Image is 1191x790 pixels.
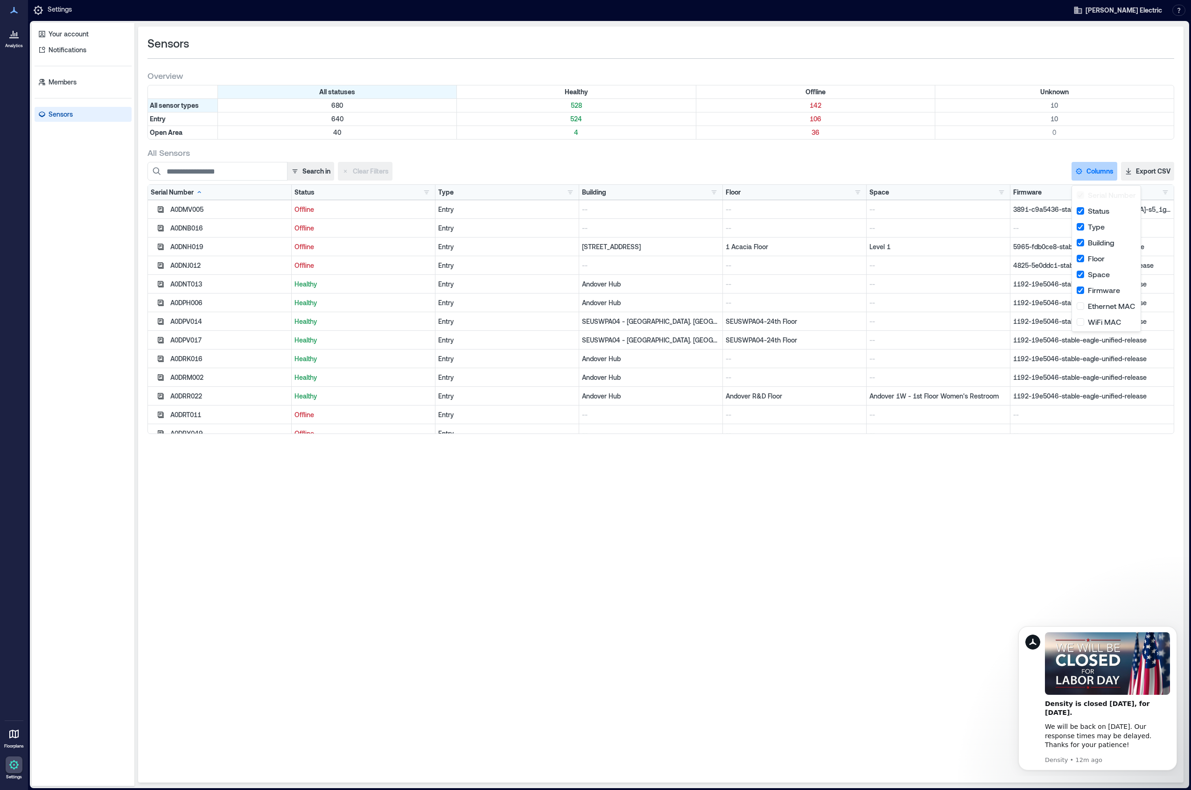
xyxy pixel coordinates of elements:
p: Analytics [5,43,23,49]
div: A0DNT013 [170,280,288,289]
p: Offline [294,242,432,252]
div: Filter by Type: Entry & Status: Unknown [935,112,1174,126]
p: Level 1 [869,242,1007,252]
div: Entry [438,224,576,233]
iframe: Intercom notifications message [1004,618,1191,776]
p: -- [726,298,863,308]
div: Filter by Type: Entry & Status: Healthy [457,112,696,126]
div: Serial Number [151,188,203,197]
p: -- [869,354,1007,364]
div: Building [582,188,606,197]
div: A0DPH006 [170,298,288,308]
p: [STREET_ADDRESS] [582,242,720,252]
div: Entry [438,354,576,364]
p: Floorplans [4,743,24,749]
p: 142 [698,101,933,110]
p: Members [49,77,77,87]
p: Healthy [294,373,432,382]
a: Members [35,75,132,90]
p: Sensors [49,110,73,119]
p: -- [726,224,863,233]
div: A0DNJ012 [170,261,288,270]
button: Columns [1072,162,1117,181]
div: Filter by Type: Entry [148,112,218,126]
div: Space [869,188,889,197]
p: Offline [294,410,432,419]
p: Andover Hub [582,354,720,364]
span: Overview [147,70,183,81]
p: Offline [294,261,432,270]
p: -- [726,354,863,364]
div: Entry [438,410,576,419]
div: Entry [438,280,576,289]
div: A0DNB016 [170,224,288,233]
div: A0DRY049 [170,429,288,438]
p: Healthy [294,336,432,345]
p: Settings [48,5,72,16]
p: -- [869,298,1007,308]
p: Healthy [294,280,432,289]
div: A0DRT011 [170,410,288,419]
div: All sensor types [148,99,218,112]
p: 1 Acacia Floor [726,242,863,252]
p: 1192-19e5046-stable-eagle-unified-release [1013,392,1171,401]
p: 10 [937,114,1172,124]
div: Firmware [1013,188,1042,197]
p: Andover Hub [582,392,720,401]
p: Your account [49,29,89,39]
a: Notifications [35,42,132,57]
div: Filter by Type: Entry & Status: Offline [696,112,935,126]
div: Filter by Type: Open Area [148,126,218,139]
p: 5965-fdb0ce8-stable-ithaca-s5_1g-release [1013,242,1171,252]
div: Entry [438,298,576,308]
p: Andover 1W - 1st Floor Women's Restroom [869,392,1007,401]
p: 680 [220,101,455,110]
span: Sensors [147,36,189,51]
p: -- [582,410,720,419]
p: -- [869,224,1007,233]
p: Andover Hub [582,373,720,382]
div: A0DPV017 [170,336,288,345]
div: A0DMV005 [170,205,288,214]
p: Healthy [294,317,432,326]
p: -- [726,410,863,419]
div: Filter by Type: Open Area & Status: Healthy [457,126,696,139]
p: Healthy [294,298,432,308]
p: -- [726,373,863,382]
p: -- [726,205,863,214]
div: Status [294,188,315,197]
p: 1192-19e5046-stable-eagle-unified-release [1013,354,1171,364]
div: Entry [438,392,576,401]
p: 4 [459,128,694,137]
p: 0 [937,128,1172,137]
button: Export CSV [1121,162,1174,181]
p: -- [582,205,720,214]
p: SEUSWPA04-24th Floor [726,336,863,345]
p: Settings [6,774,22,780]
p: Offline [294,224,432,233]
p: 640 [220,114,455,124]
p: -- [1013,224,1171,233]
p: Healthy [294,392,432,401]
p: Andover Hub [582,298,720,308]
button: [PERSON_NAME] Electric [1071,3,1165,18]
p: 106 [698,114,933,124]
p: Offline [294,429,432,438]
p: -- [1013,410,1171,419]
p: -- [1013,429,1171,438]
p: -- [582,224,720,233]
div: A0DRR022 [170,392,288,401]
p: -- [582,429,720,438]
a: Analytics [2,22,26,51]
p: 524 [459,114,694,124]
p: -- [869,261,1007,270]
p: -- [869,317,1007,326]
div: A0DNH019 [170,242,288,252]
p: Offline [294,205,432,214]
span: All Sensors [147,147,190,158]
